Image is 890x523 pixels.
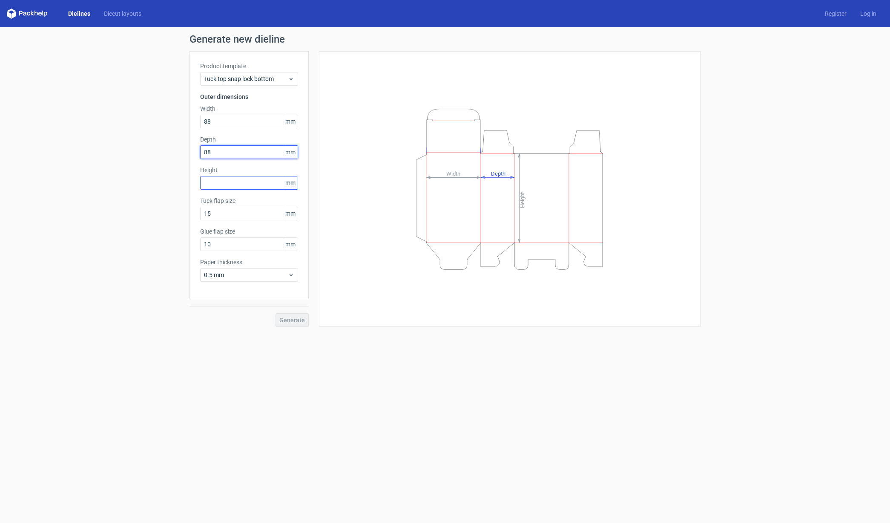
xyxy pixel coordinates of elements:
[491,170,505,176] tspan: Depth
[200,92,298,101] h3: Outer dimensions
[200,166,298,174] label: Height
[519,192,525,208] tspan: Height
[97,9,148,18] a: Diecut layouts
[189,34,701,44] h1: Generate new dieline
[283,146,298,159] span: mm
[283,115,298,128] span: mm
[200,227,298,236] label: Glue flap size
[283,176,298,189] span: mm
[446,170,460,176] tspan: Width
[200,135,298,144] label: Depth
[200,258,298,266] label: Paper thickness
[283,238,298,251] span: mm
[853,9,883,18] a: Log in
[204,271,288,279] span: 0.5 mm
[204,75,288,83] span: Tuck top snap lock bottom
[200,104,298,113] label: Width
[818,9,853,18] a: Register
[283,207,298,220] span: mm
[200,62,298,70] label: Product template
[61,9,97,18] a: Dielines
[200,196,298,205] label: Tuck flap size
